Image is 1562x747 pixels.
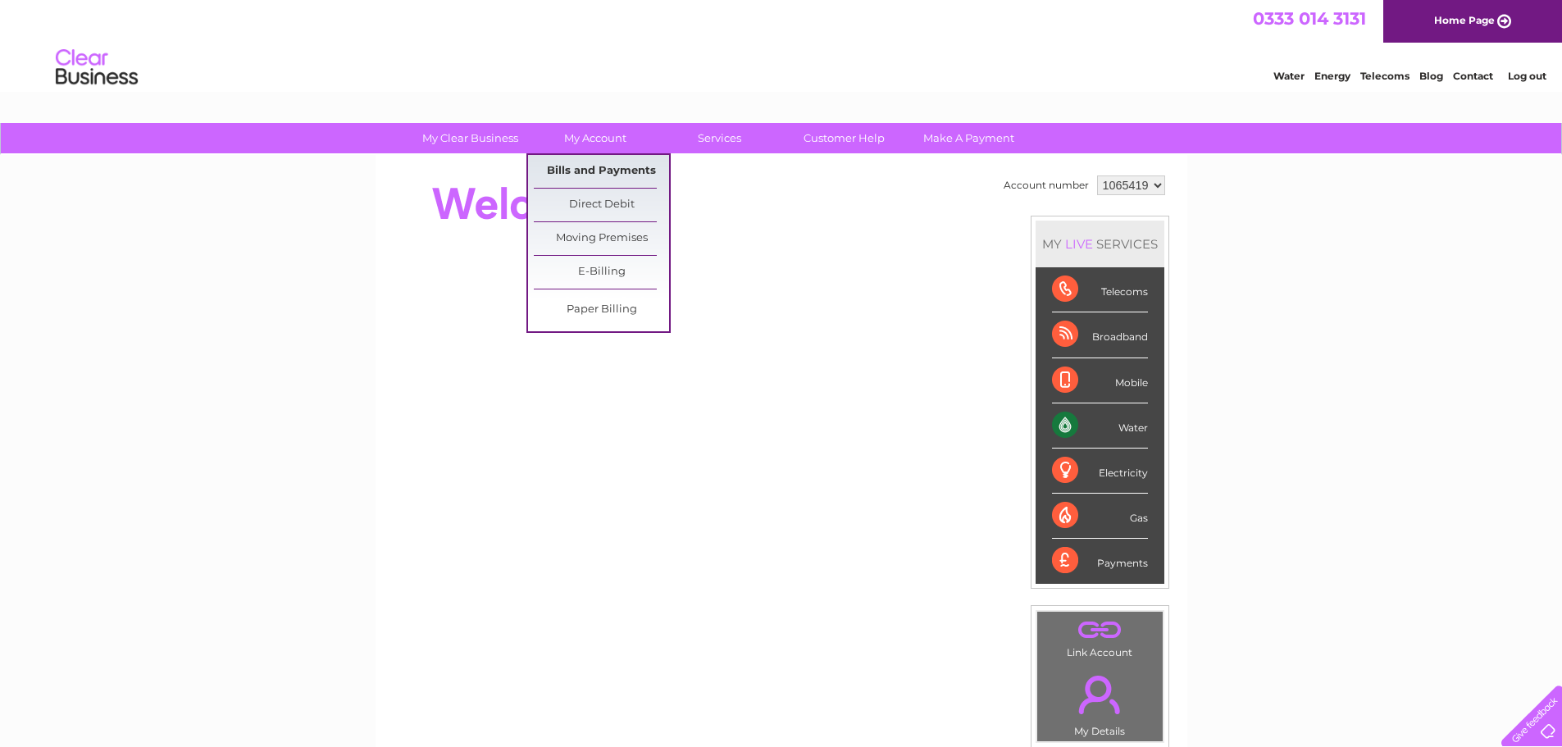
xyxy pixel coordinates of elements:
[1041,616,1159,645] a: .
[1419,70,1443,82] a: Blog
[1052,539,1148,583] div: Payments
[1036,611,1164,663] td: Link Account
[1041,666,1159,723] a: .
[652,123,787,153] a: Services
[394,9,1169,80] div: Clear Business is a trading name of Verastar Limited (registered in [GEOGRAPHIC_DATA] No. 3667643...
[1052,312,1148,358] div: Broadband
[901,123,1036,153] a: Make A Payment
[527,123,663,153] a: My Account
[1000,171,1093,199] td: Account number
[1453,70,1493,82] a: Contact
[1062,236,1096,252] div: LIVE
[776,123,912,153] a: Customer Help
[403,123,538,153] a: My Clear Business
[1360,70,1409,82] a: Telecoms
[1314,70,1350,82] a: Energy
[534,294,669,326] a: Paper Billing
[1052,494,1148,539] div: Gas
[1052,449,1148,494] div: Electricity
[1036,662,1164,742] td: My Details
[1273,70,1305,82] a: Water
[534,222,669,255] a: Moving Premises
[1052,358,1148,403] div: Mobile
[55,43,139,93] img: logo.png
[534,155,669,188] a: Bills and Payments
[1052,403,1148,449] div: Water
[534,256,669,289] a: E-Billing
[1253,8,1366,29] a: 0333 014 3131
[1508,70,1546,82] a: Log out
[1036,221,1164,267] div: MY SERVICES
[534,189,669,221] a: Direct Debit
[1052,267,1148,312] div: Telecoms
